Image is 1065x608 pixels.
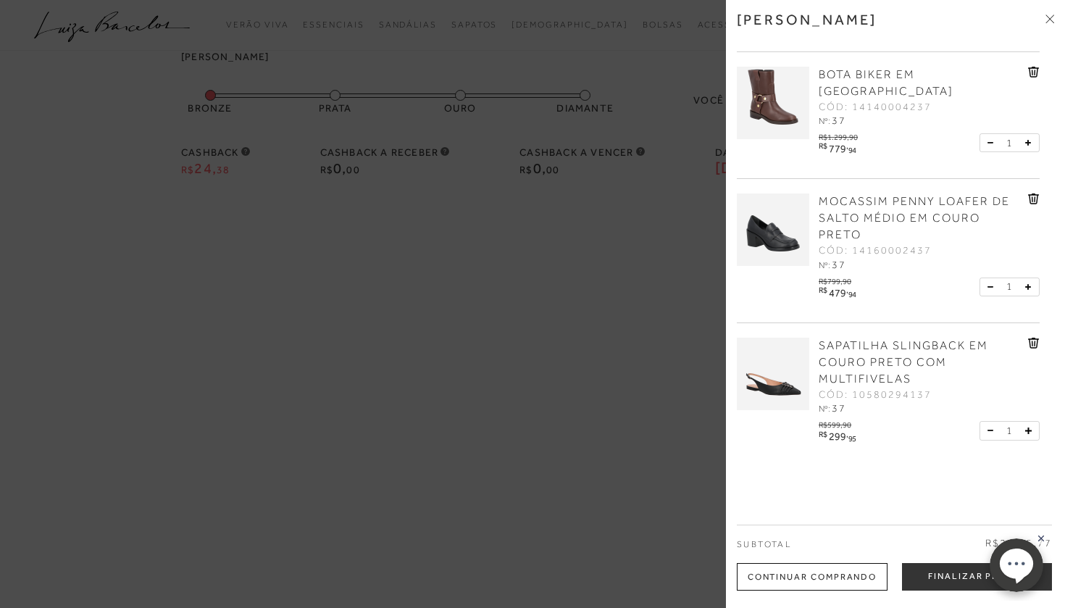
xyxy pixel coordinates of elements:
h3: [PERSON_NAME] [737,11,877,28]
img: MOCASSIM PENNY LOAFER DE SALTO MÉDIO EM COURO PRETO [737,193,809,266]
span: CÓD: 10580294137 [819,388,932,402]
span: MOCASSIM PENNY LOAFER DE SALTO MÉDIO EM COURO PRETO [819,195,1010,241]
span: 94 [848,146,856,154]
span: BOTA BIKER EM [GEOGRAPHIC_DATA] [819,68,953,98]
button: Finalizar Pedido [902,563,1052,591]
i: R$ [819,430,827,438]
span: 37 [832,114,846,126]
span: Nº: [819,260,830,270]
i: R$ [819,286,827,294]
img: SAPATILHA SLINGBACK EM COURO PRETO COM MULTIFIVELAS [737,338,809,410]
span: 299 [829,430,846,442]
span: Subtotal [737,539,791,549]
span: Nº: [819,116,830,126]
div: Continuar Comprando [737,563,887,591]
i: , [846,430,856,438]
a: BOTA BIKER EM [GEOGRAPHIC_DATA] [819,67,1024,100]
img: BOTA BIKER EM COURO CAFÉ [737,67,809,139]
span: SAPATILHA SLINGBACK EM COURO PRETO COM MULTIFIVELAS [819,339,988,386]
i: , [846,286,856,294]
span: 779 [829,143,846,154]
a: MOCASSIM PENNY LOAFER DE SALTO MÉDIO EM COURO PRETO [819,193,1024,243]
span: 479 [829,287,846,299]
div: R$599,90 [819,417,859,429]
span: 1 [1006,423,1012,438]
span: CÓD: 14140004237 [819,100,932,114]
span: CÓD: 14160002437 [819,243,932,258]
span: 95 [848,434,856,443]
span: 1 [1006,136,1012,151]
div: R$799,90 [819,273,859,286]
span: 37 [832,259,846,270]
span: 37 [832,402,846,414]
i: R$ [819,142,827,150]
span: Nº: [819,404,830,414]
span: 94 [848,290,856,299]
div: R$1.299,90 [819,129,859,141]
span: 1 [1006,279,1012,294]
a: SAPATILHA SLINGBACK EM COURO PRETO COM MULTIFIVELAS [819,338,1024,388]
i: , [846,142,856,150]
